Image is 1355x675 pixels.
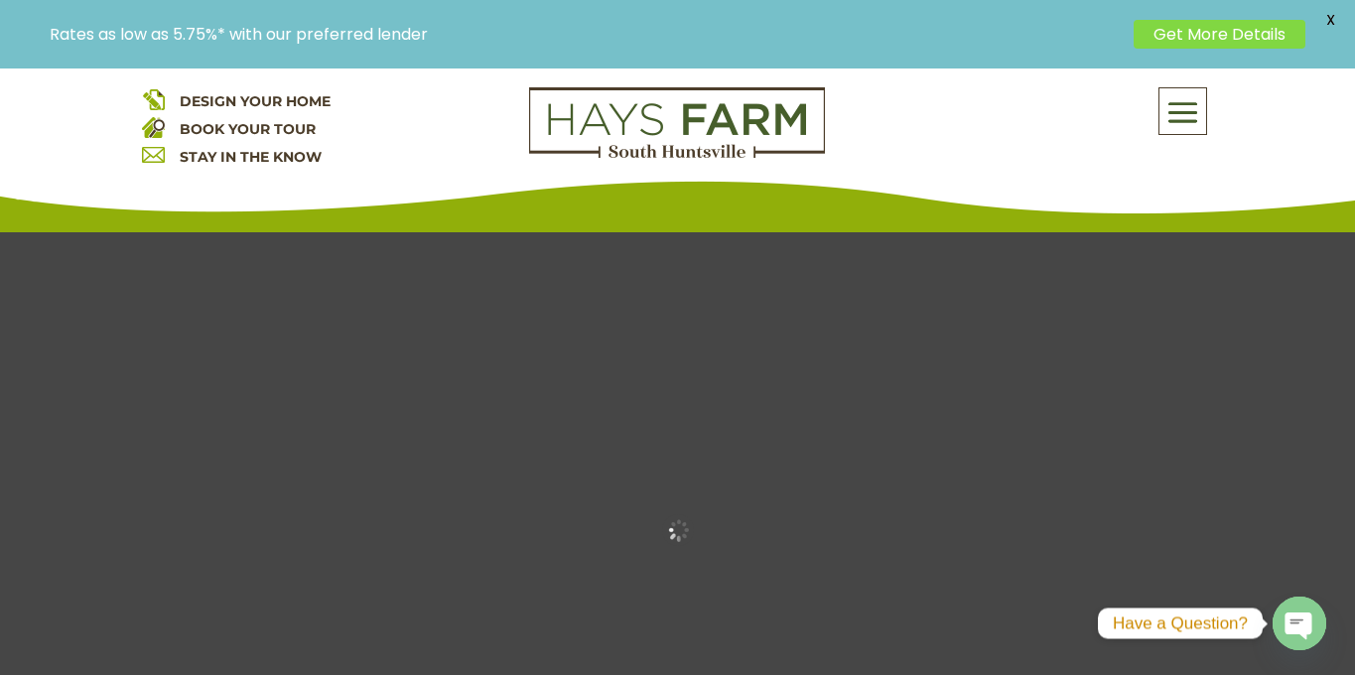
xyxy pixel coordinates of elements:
[142,87,165,110] img: design your home
[529,145,825,163] a: hays farm homes huntsville development
[50,25,1124,44] p: Rates as low as 5.75%* with our preferred lender
[529,87,825,159] img: Logo
[142,115,165,138] img: book your home tour
[180,120,316,138] a: BOOK YOUR TOUR
[180,148,322,166] a: STAY IN THE KNOW
[1315,5,1345,35] span: X
[1134,20,1305,49] a: Get More Details
[180,92,331,110] a: DESIGN YOUR HOME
